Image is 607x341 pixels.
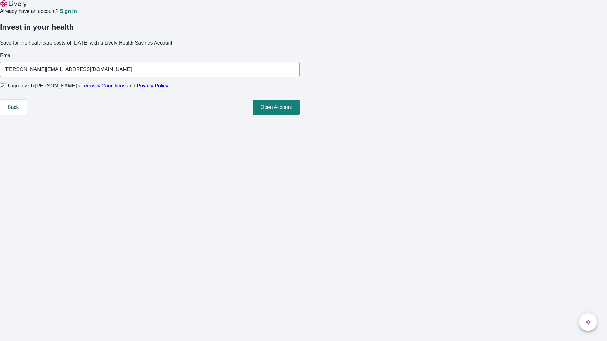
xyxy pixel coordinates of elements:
button: Open Account [253,100,300,115]
span: I agree with [PERSON_NAME]’s and [8,82,168,90]
a: Privacy Policy [137,83,169,88]
svg: Lively AI Assistant [585,319,591,325]
button: chat [579,313,597,331]
a: Sign in [60,9,77,14]
a: Terms & Conditions [82,83,126,88]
